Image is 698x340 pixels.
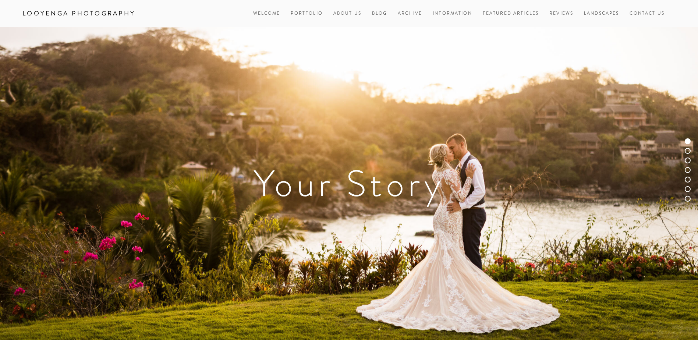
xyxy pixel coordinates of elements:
a: Information [433,10,472,17]
a: Archive [398,8,422,18]
a: Welcome [253,8,280,18]
a: Reviews [549,8,573,18]
a: Blog [372,8,387,18]
h1: Your Story [22,165,676,202]
a: Looyenga Photography [17,7,141,20]
a: Landscapes [584,8,619,18]
a: Featured Articles [483,8,539,18]
a: Contact Us [630,8,665,18]
a: Portfolio [291,10,322,17]
a: About Us [333,8,361,18]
